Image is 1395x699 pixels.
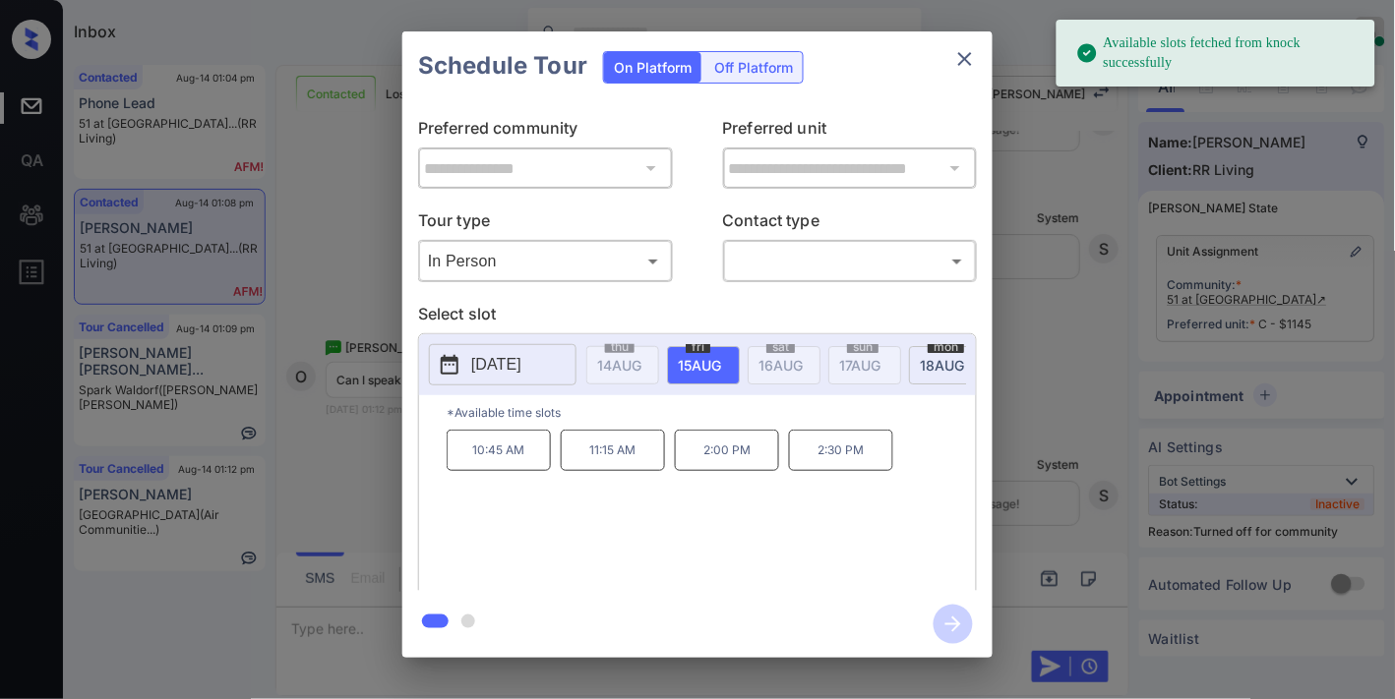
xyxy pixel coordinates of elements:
span: mon [928,341,964,353]
p: Tour type [418,208,673,240]
p: Contact type [723,208,978,240]
p: Preferred community [418,116,673,147]
div: date-select [667,346,740,384]
span: 15 AUG [678,357,721,374]
div: On Platform [604,52,701,83]
div: In Person [423,245,668,277]
button: btn-next [922,599,985,650]
p: 11:15 AM [561,430,665,471]
span: 18 AUG [920,357,964,374]
p: [DATE] [471,353,521,377]
div: date-select [909,346,982,384]
div: Available slots fetched from knock successfully [1076,26,1360,81]
p: 10:45 AM [447,430,551,471]
span: fri [686,341,710,353]
button: close [945,39,985,79]
p: *Available time slots [447,395,976,430]
p: Preferred unit [723,116,978,147]
p: 2:30 PM [789,430,893,471]
p: 2:00 PM [675,430,779,471]
button: [DATE] [429,344,576,385]
p: Select slot [418,302,977,333]
h2: Schedule Tour [402,31,603,100]
div: Off Platform [704,52,803,83]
